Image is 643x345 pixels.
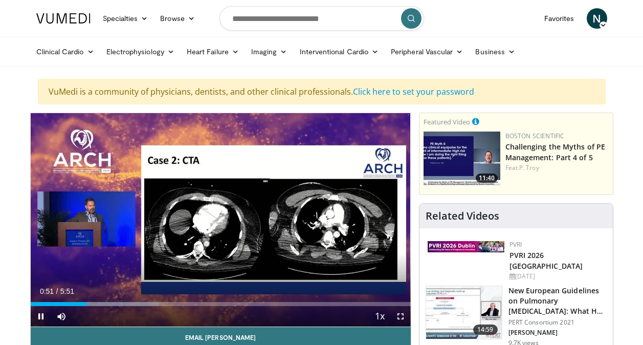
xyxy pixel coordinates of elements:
[519,163,539,172] a: P. Troy
[51,306,72,327] button: Mute
[219,6,424,31] input: Search topics, interventions
[60,287,74,295] span: 5:51
[508,286,607,316] h3: New European Guidelines on Pulmonary [MEDICAL_DATA]: What Has Changed and …
[30,41,100,62] a: Clinical Cardio
[428,241,504,252] img: 33783847-ac93-4ca7-89f8-ccbd48ec16ca.webp.150x105_q85_autocrop_double_scale_upscale_version-0.2.jpg
[509,272,605,281] div: [DATE]
[424,117,470,126] small: Featured Video
[385,41,469,62] a: Peripheral Vascular
[31,306,51,327] button: Pause
[390,306,411,327] button: Fullscreen
[426,286,502,339] img: 0c0338ca-5dd8-4346-a5ad-18bcc17889a0.150x105_q85_crop-smart_upscale.jpg
[426,210,499,222] h4: Related Videos
[587,8,607,29] a: N
[508,329,607,337] p: [PERSON_NAME]
[31,113,411,327] video-js: Video Player
[508,318,607,327] p: PERT Consortium 2021
[40,287,54,295] span: 0:51
[509,240,522,249] a: PVRI
[154,8,201,29] a: Browse
[424,132,500,185] a: 11:40
[476,174,498,183] span: 11:40
[469,41,521,62] a: Business
[505,132,565,140] a: Boston Scientific
[31,302,411,306] div: Progress Bar
[505,142,606,162] a: Challenging the Myths of PE Management: Part 4 of 5
[38,79,606,104] div: VuMedi is a community of physicians, dentists, and other clinical professionals.
[97,8,154,29] a: Specialties
[505,163,609,172] div: Feat.
[294,41,385,62] a: Interventional Cardio
[370,306,390,327] button: Playback Rate
[36,13,91,24] img: VuMedi Logo
[100,41,181,62] a: Electrophysiology
[538,8,581,29] a: Favorites
[424,132,500,185] img: d5b042fb-44bd-4213-87e0-b0808e5010e8.150x105_q85_crop-smart_upscale.jpg
[509,250,583,271] a: PVRI 2026 [GEOGRAPHIC_DATA]
[245,41,294,62] a: Imaging
[181,41,245,62] a: Heart Failure
[56,287,58,295] span: /
[473,325,498,335] span: 14:59
[353,86,474,97] a: Click here to set your password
